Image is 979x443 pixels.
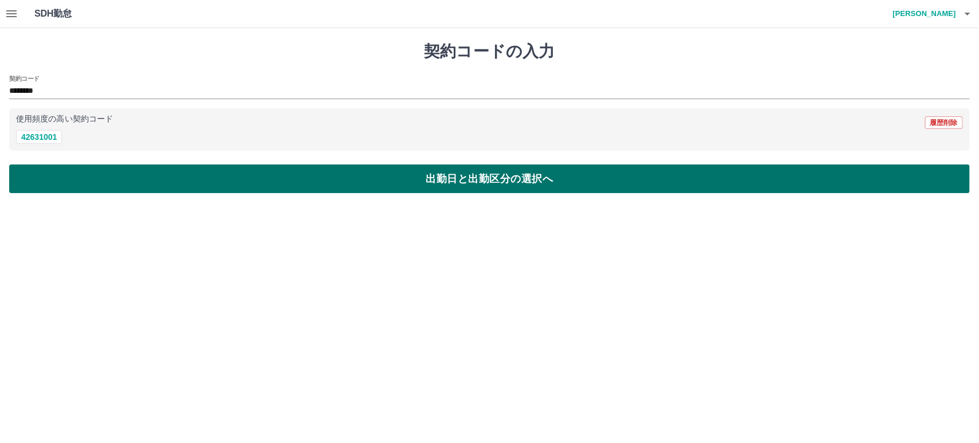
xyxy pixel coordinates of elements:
[9,74,40,83] h2: 契約コード
[16,130,62,144] button: 42631001
[16,115,113,123] p: 使用頻度の高い契約コード
[9,164,970,193] button: 出勤日と出勤区分の選択へ
[9,42,970,61] h1: 契約コードの入力
[925,116,963,129] button: 履歴削除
